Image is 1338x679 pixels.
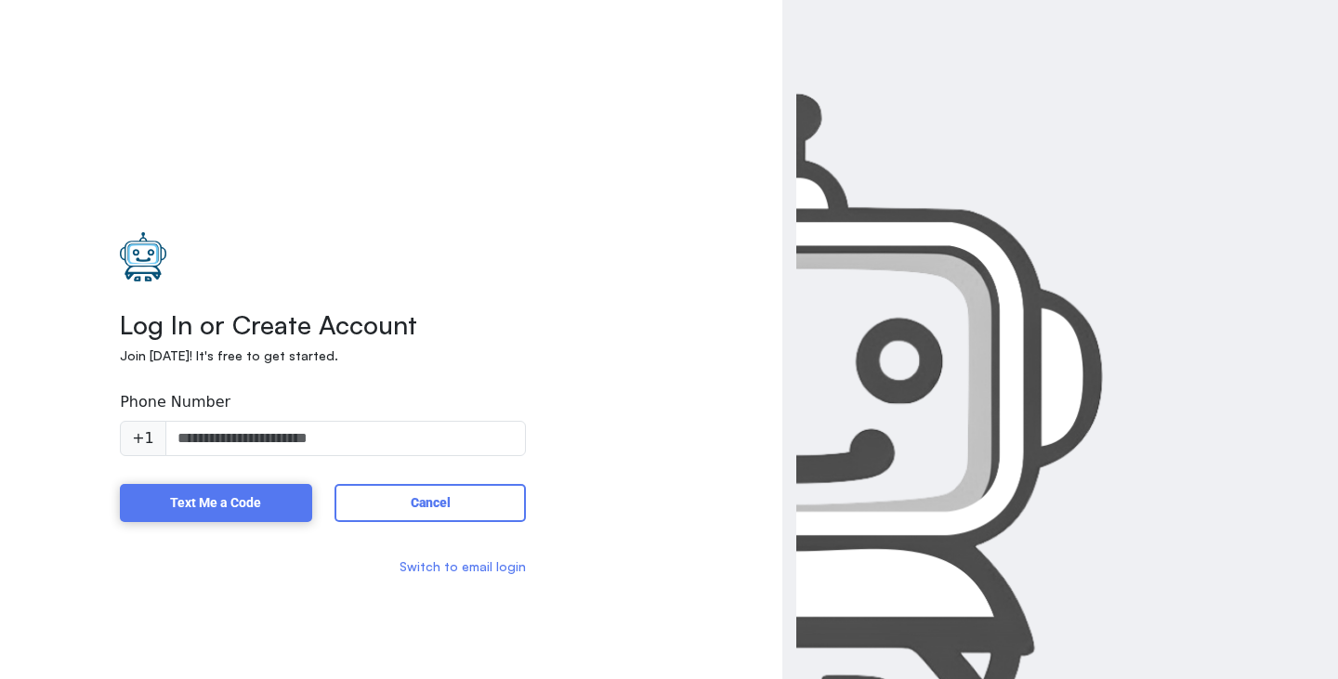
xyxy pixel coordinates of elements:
[120,421,166,456] span: +1
[120,559,526,575] h6: Switch to email login
[120,232,166,281] img: pml logo
[334,493,536,511] a: Cancel
[334,484,527,522] button: Cancel
[120,484,312,522] button: Text Me a Code
[120,348,526,364] h6: Join [DATE]! It's free to get started.
[120,391,230,413] label: Phone Number
[120,309,526,341] h3: Log In or Create Account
